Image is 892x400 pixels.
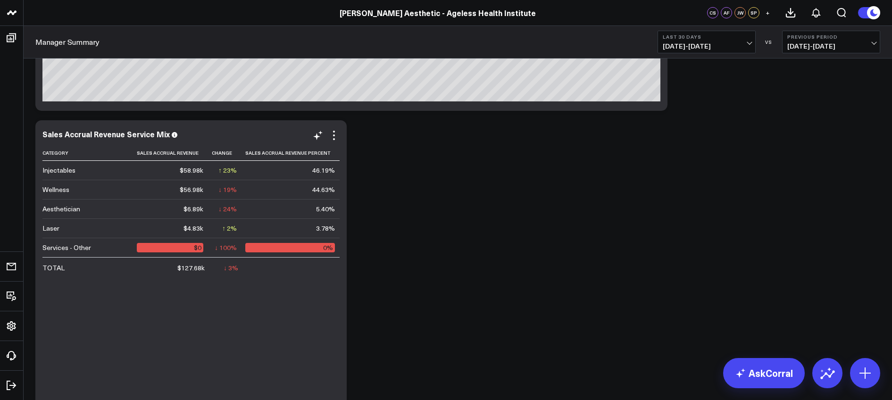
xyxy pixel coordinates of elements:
span: [DATE] - [DATE] [787,42,875,50]
div: $4.83k [183,224,203,233]
th: Sales Accrual Revenue [137,145,212,161]
div: 3.78% [316,224,335,233]
div: CS [707,7,718,18]
div: TOTAL [42,263,65,273]
div: VS [760,39,777,45]
div: JW [734,7,746,18]
div: Services - Other [42,243,91,252]
div: Wellness [42,185,69,194]
div: ↑ 2% [222,224,237,233]
div: ↓ 24% [218,204,237,214]
a: Manager Summary [35,37,100,47]
th: Sales Accrual Revenue Percent [245,145,343,161]
a: [PERSON_NAME] Aesthetic - Ageless Health Institute [340,8,536,18]
b: Last 30 Days [663,34,750,40]
div: $6.89k [183,204,203,214]
div: $58.98k [180,166,203,175]
div: 0% [245,243,335,252]
button: + [762,7,773,18]
span: [DATE] - [DATE] [663,42,750,50]
div: 44.63% [312,185,335,194]
th: Category [42,145,137,161]
span: + [766,9,770,16]
div: ↓ 3% [224,263,238,273]
div: Sales Accrual Revenue Service Mix [42,129,170,139]
div: ↓ 19% [218,185,237,194]
b: Previous Period [787,34,875,40]
div: $56.98k [180,185,203,194]
div: ↑ 23% [218,166,237,175]
div: AF [721,7,732,18]
a: AskCorral [723,358,805,388]
div: Laser [42,224,59,233]
button: Last 30 Days[DATE]-[DATE] [658,31,756,53]
div: 46.19% [312,166,335,175]
div: $0 [137,243,203,252]
div: SP [748,7,759,18]
div: $127.68k [177,263,205,273]
div: Aesthetician [42,204,80,214]
div: ↓ 100% [215,243,237,252]
div: Injectables [42,166,75,175]
div: 5.40% [316,204,335,214]
button: Previous Period[DATE]-[DATE] [782,31,880,53]
th: Change [212,145,245,161]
